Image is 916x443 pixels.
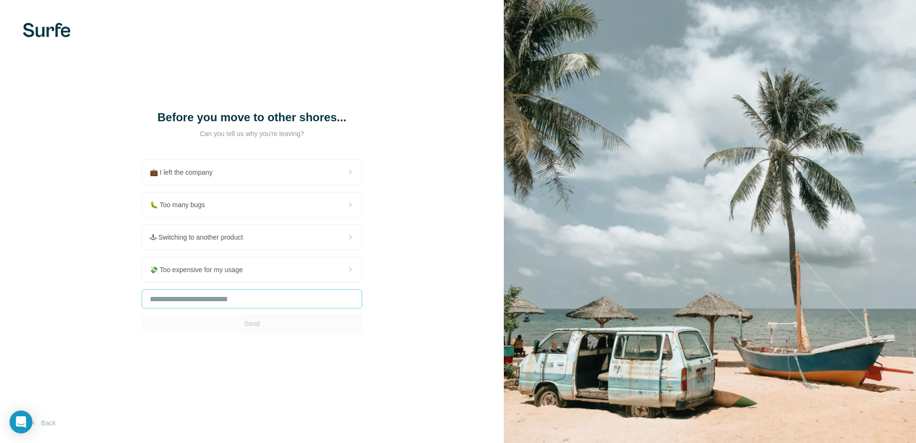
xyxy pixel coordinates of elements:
[156,110,347,125] h1: Before you move to other shores...
[150,168,220,177] span: 💼 I left the company
[150,265,250,274] span: 💸 Too expensive for my usage
[150,232,250,242] span: 🕹 Switching to another product
[10,411,32,433] div: Open Intercom Messenger
[156,129,347,138] p: Can you tell us why you're leaving?
[23,414,62,432] button: Back
[23,23,71,37] img: Surfe's logo
[150,200,213,210] span: 🐛 Too many bugs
